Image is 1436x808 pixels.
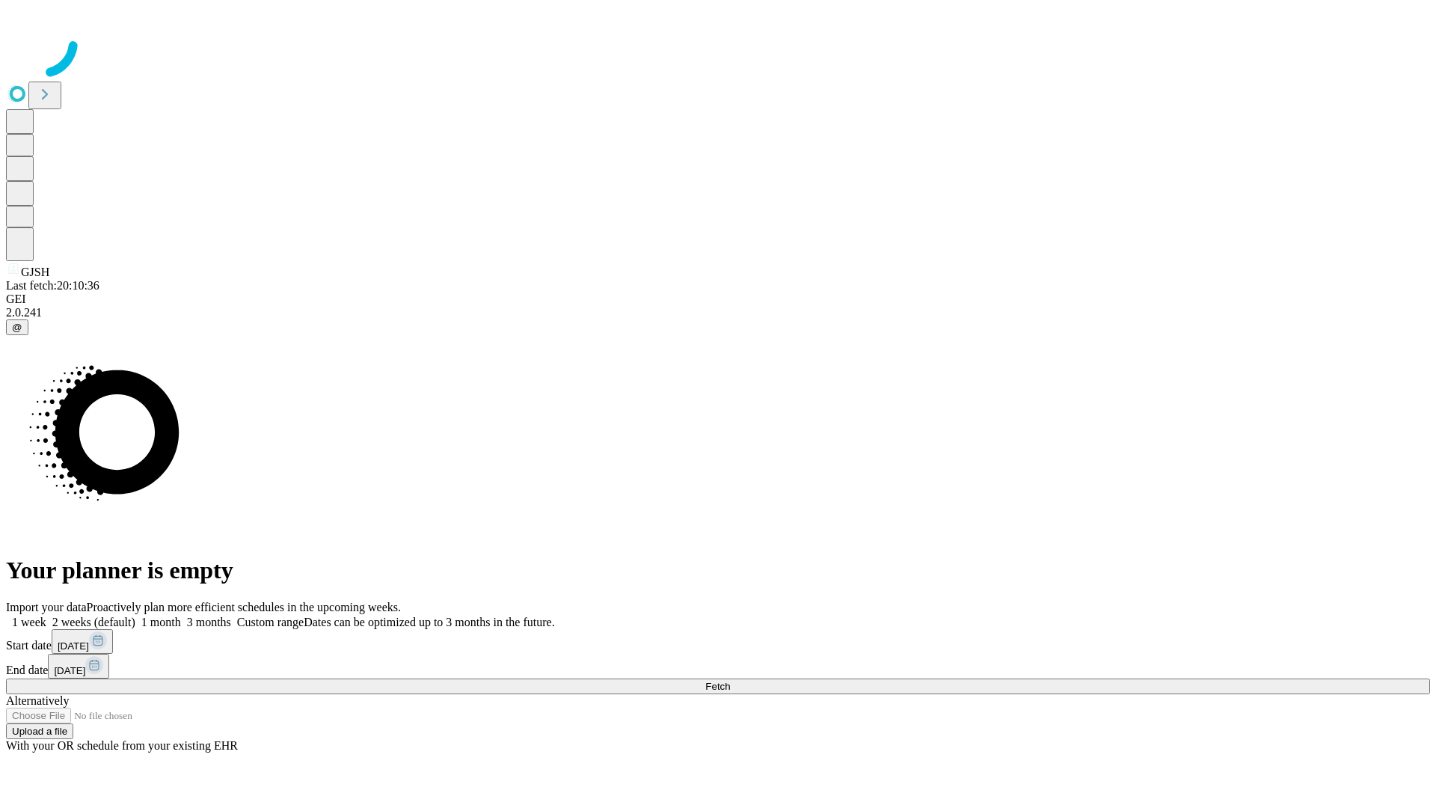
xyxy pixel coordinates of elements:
[12,616,46,628] span: 1 week
[6,279,99,292] span: Last fetch: 20:10:36
[6,654,1430,679] div: End date
[21,266,49,278] span: GJSH
[52,629,113,654] button: [DATE]
[6,723,73,739] button: Upload a file
[237,616,304,628] span: Custom range
[6,694,69,707] span: Alternatively
[187,616,231,628] span: 3 months
[6,306,1430,319] div: 2.0.241
[705,681,730,692] span: Fetch
[6,293,1430,306] div: GEI
[54,665,85,676] span: [DATE]
[87,601,401,613] span: Proactively plan more efficient schedules in the upcoming weeks.
[6,557,1430,584] h1: Your planner is empty
[58,640,89,652] span: [DATE]
[6,319,28,335] button: @
[52,616,135,628] span: 2 weeks (default)
[48,654,109,679] button: [DATE]
[6,601,87,613] span: Import your data
[12,322,22,333] span: @
[304,616,554,628] span: Dates can be optimized up to 3 months in the future.
[6,679,1430,694] button: Fetch
[141,616,181,628] span: 1 month
[6,629,1430,654] div: Start date
[6,739,238,752] span: With your OR schedule from your existing EHR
